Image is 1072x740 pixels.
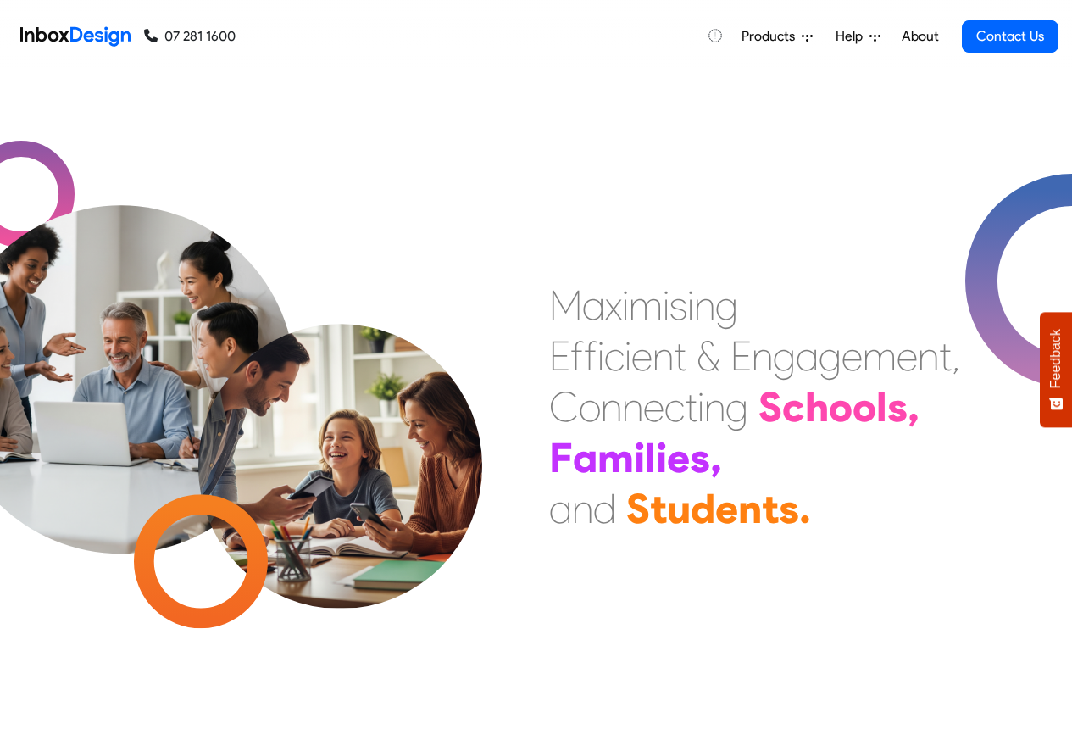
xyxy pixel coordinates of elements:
div: a [549,483,572,534]
div: g [773,331,796,381]
div: f [570,331,584,381]
div: n [752,331,773,381]
div: t [650,483,667,534]
div: g [715,280,738,331]
div: d [593,483,616,534]
div: h [805,381,829,432]
div: . [799,483,811,534]
div: i [597,331,604,381]
div: n [572,483,593,534]
div: t [674,331,686,381]
div: n [622,381,643,432]
div: g [725,381,748,432]
span: Help [836,26,869,47]
div: o [853,381,876,432]
div: e [715,483,738,534]
div: o [579,381,601,432]
img: parents_with_child.png [163,253,518,609]
div: i [622,280,629,331]
div: e [631,331,653,381]
div: i [697,381,704,432]
div: m [863,331,897,381]
a: 07 281 1600 [144,26,236,47]
div: & [697,331,720,381]
div: n [653,331,674,381]
div: d [691,483,715,534]
div: m [597,432,634,483]
div: f [584,331,597,381]
a: About [897,19,943,53]
div: M [549,280,582,331]
div: i [656,432,667,483]
a: Contact Us [962,20,1058,53]
a: Help [829,19,887,53]
div: c [664,381,685,432]
div: t [762,483,779,534]
div: n [704,381,725,432]
div: e [897,331,918,381]
div: n [601,381,622,432]
div: E [549,331,570,381]
div: F [549,432,573,483]
div: l [645,432,656,483]
div: n [694,280,715,331]
div: , [908,381,919,432]
div: E [730,331,752,381]
div: s [887,381,908,432]
a: Products [735,19,819,53]
span: Feedback [1048,329,1064,388]
div: S [758,381,782,432]
div: i [663,280,669,331]
div: i [625,331,631,381]
div: g [819,331,841,381]
div: m [629,280,663,331]
div: t [939,331,952,381]
div: i [634,432,645,483]
div: c [604,331,625,381]
div: S [626,483,650,534]
div: n [738,483,762,534]
div: a [796,331,819,381]
div: , [710,432,722,483]
div: o [829,381,853,432]
div: C [549,381,579,432]
div: u [667,483,691,534]
div: i [687,280,694,331]
div: c [782,381,805,432]
div: s [669,280,687,331]
span: Products [742,26,802,47]
div: x [605,280,622,331]
div: e [643,381,664,432]
div: t [685,381,697,432]
div: n [918,331,939,381]
div: s [779,483,799,534]
div: , [952,331,960,381]
div: a [582,280,605,331]
div: e [841,331,863,381]
div: e [667,432,690,483]
div: l [876,381,887,432]
button: Feedback - Show survey [1040,312,1072,427]
div: Maximising Efficient & Engagement, Connecting Schools, Families, and Students. [549,280,960,534]
div: a [573,432,597,483]
div: s [690,432,710,483]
